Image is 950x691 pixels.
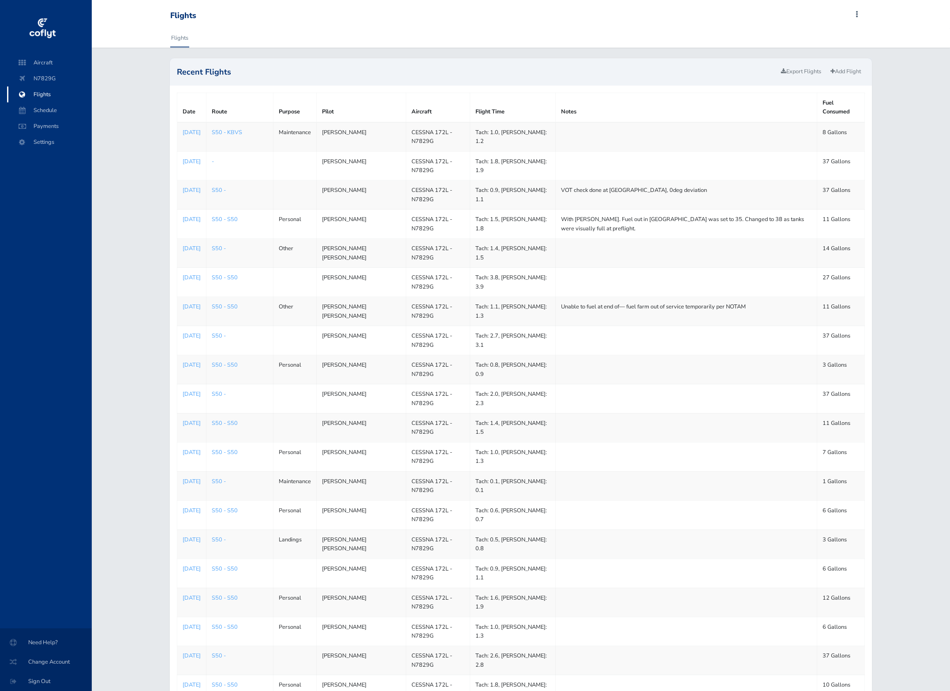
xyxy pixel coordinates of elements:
td: [PERSON_NAME] [316,413,406,442]
td: 11 Gallons [817,297,865,326]
td: Tach: 1.1, [PERSON_NAME]: 1.3 [470,297,555,326]
td: Maintenance [273,122,316,151]
td: Other [273,239,316,268]
td: CESSNA 172L - N7829G [406,471,470,500]
td: CESSNA 172L - N7829G [406,588,470,617]
td: CESSNA 172L - N7829G [406,239,470,268]
a: S50 - [212,652,226,660]
td: CESSNA 172L - N7829G [406,646,470,675]
td: CESSNA 172L - N7829G [406,151,470,180]
td: 3 Gallons [817,355,865,384]
td: CESSNA 172L - N7829G [406,180,470,210]
td: [PERSON_NAME] [316,355,406,384]
a: S50 - S50 [212,507,238,514]
td: [PERSON_NAME] [316,122,406,151]
td: [PERSON_NAME] [316,151,406,180]
td: Tach: 3.8, [PERSON_NAME]: 3.9 [470,268,555,297]
td: [PERSON_NAME] [316,326,406,355]
span: N7829G [16,71,83,86]
td: 6 Gallons [817,500,865,530]
td: CESSNA 172L - N7829G [406,530,470,559]
a: - [212,158,214,165]
span: Flights [16,86,83,102]
td: [PERSON_NAME] [316,559,406,588]
th: Pilot [316,93,406,122]
a: [DATE] [183,186,201,195]
a: [DATE] [183,477,201,486]
p: [DATE] [183,128,201,137]
th: Aircraft [406,93,470,122]
td: Tach: 0.5, [PERSON_NAME]: 0.8 [470,530,555,559]
td: Tach: 1.0, [PERSON_NAME]: 1.2 [470,122,555,151]
a: [DATE] [183,564,201,573]
td: Personal [273,588,316,617]
th: Purpose [273,93,316,122]
a: S50 - S50 [212,303,238,311]
td: Personal [273,355,316,384]
td: [PERSON_NAME] [316,442,406,471]
a: S50 - [212,536,226,544]
td: CESSNA 172L - N7829G [406,559,470,588]
th: Route [206,93,273,122]
td: Personal [273,617,316,646]
a: S50 - S50 [212,274,238,282]
p: [DATE] [183,215,201,224]
span: Payments [16,118,83,134]
td: CESSNA 172L - N7829G [406,326,470,355]
td: Tach: 2.6, [PERSON_NAME]: 2.8 [470,646,555,675]
a: [DATE] [183,331,201,340]
td: [PERSON_NAME] [316,268,406,297]
a: [DATE] [183,361,201,369]
a: S50 - S50 [212,681,238,689]
td: [PERSON_NAME] [316,210,406,239]
a: S50 - [212,477,226,485]
a: [DATE] [183,390,201,398]
td: 3 Gallons [817,530,865,559]
td: Tach: 0.9, [PERSON_NAME]: 1.1 [470,559,555,588]
a: [DATE] [183,680,201,689]
td: CESSNA 172L - N7829G [406,122,470,151]
td: Other [273,297,316,326]
a: [DATE] [183,593,201,602]
img: coflyt logo [28,15,57,42]
td: CESSNA 172L - N7829G [406,355,470,384]
td: [PERSON_NAME] [316,588,406,617]
td: [PERSON_NAME] [PERSON_NAME] [316,530,406,559]
p: [DATE] [183,157,201,166]
a: S50 - [212,332,226,340]
td: CESSNA 172L - N7829G [406,297,470,326]
a: [DATE] [183,302,201,311]
a: Add Flight [827,65,865,78]
td: CESSNA 172L - N7829G [406,442,470,471]
th: Flight Time [470,93,555,122]
td: Landings [273,530,316,559]
a: S50 - S50 [212,361,238,369]
a: [DATE] [183,506,201,515]
a: [DATE] [183,651,201,660]
td: 14 Gallons [817,239,865,268]
a: [DATE] [183,244,201,253]
td: CESSNA 172L - N7829G [406,500,470,530]
td: Tach: 2.7, [PERSON_NAME]: 3.1 [470,326,555,355]
td: 6 Gallons [817,617,865,646]
span: Aircraft [16,55,83,71]
a: S50 - S50 [212,448,238,456]
a: [DATE] [183,419,201,428]
td: CESSNA 172L - N7829G [406,268,470,297]
td: 6 Gallons [817,559,865,588]
td: 37 Gallons [817,646,865,675]
a: [DATE] [183,448,201,457]
span: Change Account [11,654,81,670]
h2: Recent Flights [177,68,777,76]
a: S50 - KBVS [212,128,242,136]
td: Tach: 1.8, [PERSON_NAME]: 1.9 [470,151,555,180]
td: 37 Gallons [817,151,865,180]
td: 27 Gallons [817,268,865,297]
td: CESSNA 172L - N7829G [406,413,470,442]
